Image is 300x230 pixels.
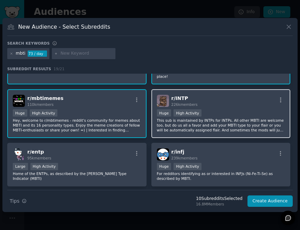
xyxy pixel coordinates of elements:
span: 95k members [27,156,51,160]
span: Subreddit Results [7,66,51,71]
div: 73 / day [28,50,47,57]
div: Huge [157,163,171,170]
div: Large [13,163,28,170]
button: Create Audience [247,195,293,207]
span: r/ mbtimemes [27,95,64,101]
div: High Activity [174,163,201,170]
button: Tips [7,195,29,207]
div: 16.8M Members [196,202,242,206]
span: r/ INTP [171,95,188,101]
h3: New Audience - Select Subreddits [18,23,110,30]
img: mbtimemes [13,95,25,107]
div: Huge [13,109,27,117]
span: r/ infj [171,149,185,155]
h3: Search keywords [7,41,50,46]
div: High Activity [174,109,201,117]
span: 226k members [171,102,198,107]
span: 110k members [27,102,54,107]
p: Home of the ENTPs, as described by the [PERSON_NAME] Type Indicator (MBTI) [13,171,141,181]
div: Huge [157,109,171,117]
div: 10 Subreddit s Selected [196,196,242,202]
img: entp [13,148,25,160]
img: infj [157,148,169,160]
div: High Activity [30,163,58,170]
p: For redditors identifying as or interested in INFJs (Ni-Fe-Ti-Se) as described by MBTI. [157,171,285,181]
div: High Activity [30,109,58,117]
div: mbti [16,50,26,57]
p: Hey, welcome to r/mbtimemes - reddit's community for memes about MBTI and its 16 personality type... [13,118,141,132]
input: New Keyword [60,50,113,57]
span: 19 / 21 [54,67,65,71]
span: Tips [10,197,19,205]
span: r/ entp [27,149,44,155]
span: 239k members [171,156,198,160]
img: INTP [157,95,169,107]
p: This sub is maintained by INTPs for INTPs. All other MBTI are welcome too, but do us all a favor ... [157,118,285,132]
